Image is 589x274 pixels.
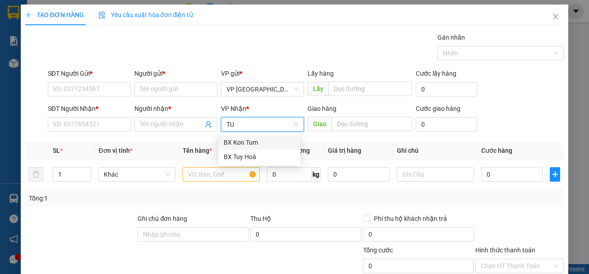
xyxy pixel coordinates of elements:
span: Giá trị hàng [328,147,361,154]
div: SĐT Người Gửi [48,68,131,78]
input: Dọc đường [328,82,412,96]
input: Ghi Chú [397,167,474,182]
label: Gán nhãn [437,34,465,41]
span: Thu Hộ [250,215,271,222]
div: SĐT Người Nhận [48,104,131,114]
input: Ghi chú đơn hàng [138,227,248,242]
div: BX Kon Tum [218,135,300,150]
span: SL [53,147,60,154]
button: plus [550,167,560,182]
span: Yêu cầu xuất hóa đơn điện tử [98,11,193,18]
input: VD: Bàn, Ghế [183,167,260,182]
span: plus [25,12,32,18]
label: Ghi chú đơn hàng [138,215,187,222]
span: Lấy [308,82,328,96]
input: Cước giao hàng [416,117,477,132]
img: icon [98,12,106,19]
span: Lấy hàng [308,70,334,77]
label: Hình thức thanh toán [475,247,535,254]
span: TẠO ĐƠN HÀNG [25,11,84,18]
div: BX Tuy Hoà [218,150,300,164]
span: Phí thu hộ khách nhận trả [370,214,451,224]
div: Người gửi [134,68,217,78]
div: BX Tuy Hoà [224,152,295,162]
span: Khác [104,168,170,181]
label: Cước lấy hàng [416,70,456,77]
span: Giao hàng [308,105,336,112]
span: kg [312,167,321,182]
span: Đơn vị tính [98,147,132,154]
input: 0 [328,167,390,182]
span: VP Nha Trang xe Limousine [226,82,299,96]
div: VP gửi [221,68,304,78]
div: Tổng: 1 [29,193,228,203]
span: Tên hàng [183,147,212,154]
span: VP Nhận [221,105,246,112]
div: BX Kon Tum [224,137,295,147]
span: close [552,13,559,20]
label: Cước giao hàng [416,105,460,112]
div: Người nhận [134,104,217,114]
input: Cước lấy hàng [416,82,477,96]
span: Tổng cước [363,247,393,254]
span: Cước hàng [481,147,512,154]
button: Close [543,5,568,30]
th: Ghi chú [393,142,478,160]
input: Dọc đường [331,117,412,131]
span: plus [550,171,560,178]
button: delete [29,167,43,182]
span: Giao [308,117,331,131]
span: user-add [205,121,212,128]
